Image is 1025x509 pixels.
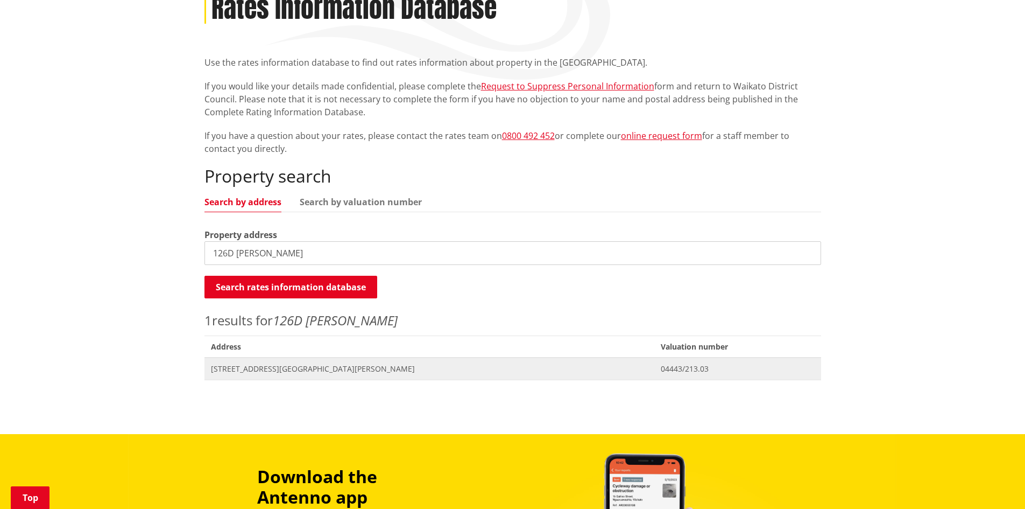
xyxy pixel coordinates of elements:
[654,336,821,358] span: Valuation number
[204,228,277,241] label: Property address
[204,276,377,298] button: Search rates information database
[204,166,821,186] h2: Property search
[204,80,821,118] p: If you would like your details made confidential, please complete the form and return to Waikato ...
[661,364,814,374] span: 04443/213.03
[211,364,648,374] span: [STREET_ADDRESS][GEOGRAPHIC_DATA][PERSON_NAME]
[204,311,212,329] span: 1
[273,311,398,329] em: 126D [PERSON_NAME]
[204,56,821,69] p: Use the rates information database to find out rates information about property in the [GEOGRAPHI...
[204,198,281,206] a: Search by address
[257,466,452,508] h3: Download the Antenno app
[300,198,422,206] a: Search by valuation number
[204,336,655,358] span: Address
[204,241,821,265] input: e.g. Duke Street NGARUAWAHIA
[481,80,654,92] a: Request to Suppress Personal Information
[502,130,555,142] a: 0800 492 452
[975,464,1014,503] iframe: Messenger Launcher
[621,130,702,142] a: online request form
[11,486,50,509] a: Top
[204,358,821,380] a: [STREET_ADDRESS][GEOGRAPHIC_DATA][PERSON_NAME] 04443/213.03
[204,311,821,330] p: results for
[204,129,821,155] p: If you have a question about your rates, please contact the rates team on or complete our for a s...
